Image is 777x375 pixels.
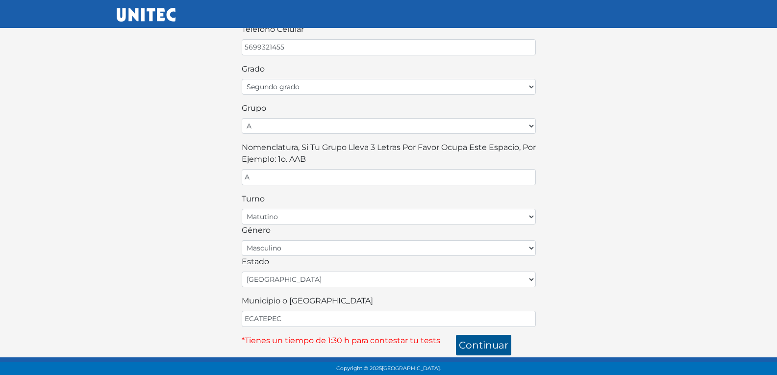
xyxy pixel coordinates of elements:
input: ejemplo: 5553259000 [242,39,536,55]
label: teléfono celular [242,24,304,35]
label: género [242,225,271,236]
img: UNITEC [117,8,175,22]
label: Nomenclatura, si tu grupo lleva 3 letras por favor ocupa este espacio, por ejemplo: 1o. AAB [242,142,536,165]
span: [GEOGRAPHIC_DATA]. [382,365,441,372]
label: Grupo [242,102,266,114]
input: ejemplo: Cuautitlán [242,311,536,327]
label: turno [242,193,265,205]
label: Municipio o [GEOGRAPHIC_DATA] [242,295,373,307]
input: ejemplo: N/A [242,169,536,185]
label: Grado [242,63,265,75]
p: *Tienes un tiempo de 1:30 h para contestar tu tests [242,335,536,347]
button: continuar [456,335,511,355]
label: estado [242,256,269,268]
